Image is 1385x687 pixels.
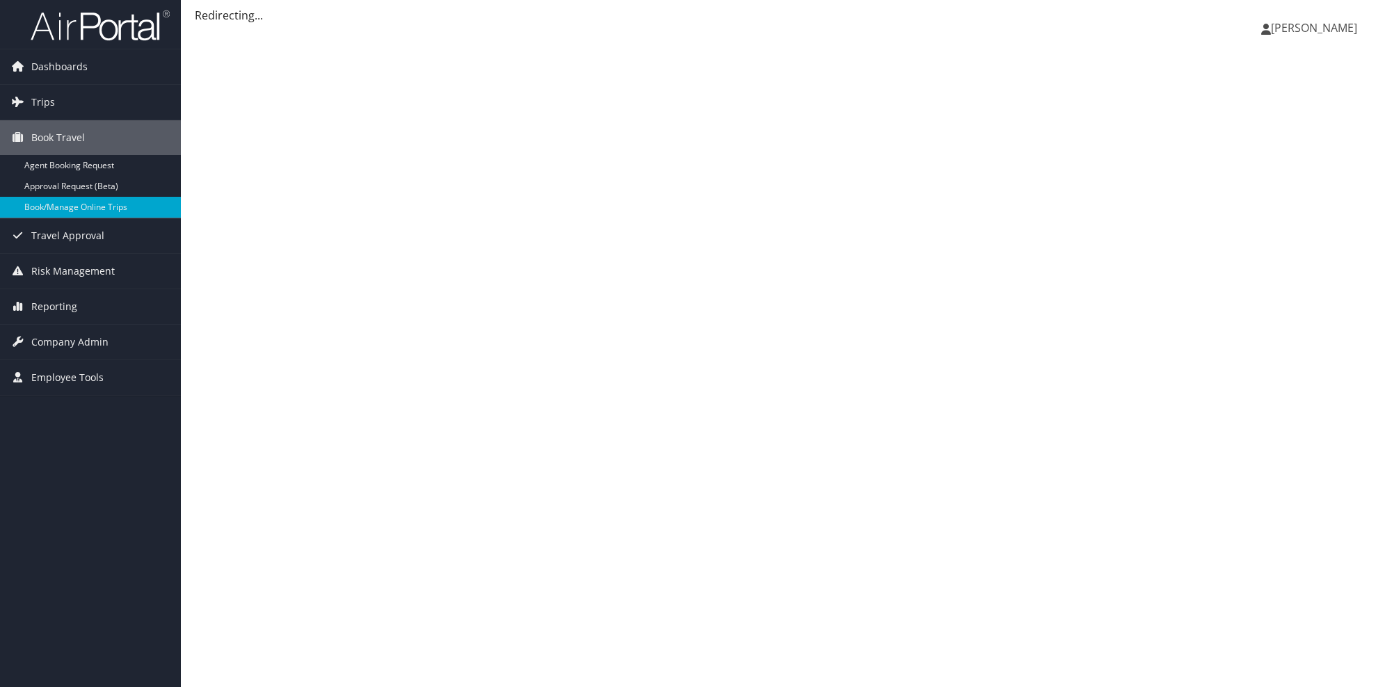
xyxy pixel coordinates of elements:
span: Risk Management [31,254,115,289]
span: [PERSON_NAME] [1271,20,1357,35]
span: Employee Tools [31,360,104,395]
span: Company Admin [31,325,109,359]
span: Dashboards [31,49,88,84]
div: Redirecting... [195,7,1371,24]
img: airportal-logo.png [31,9,170,42]
span: Travel Approval [31,218,104,253]
span: Reporting [31,289,77,324]
span: Trips [31,85,55,120]
span: Book Travel [31,120,85,155]
a: [PERSON_NAME] [1261,7,1371,49]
